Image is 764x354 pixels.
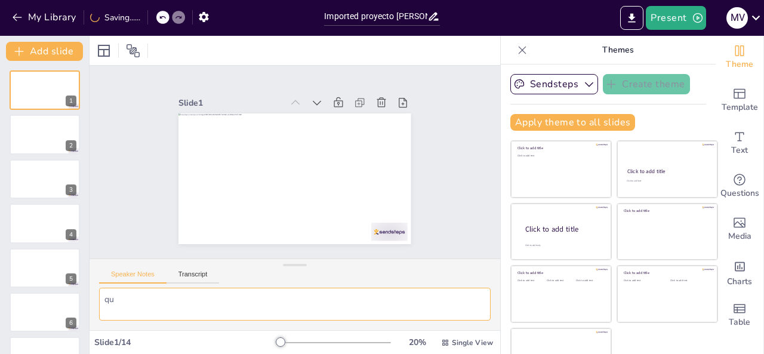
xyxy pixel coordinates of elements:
span: Single View [452,338,493,347]
span: Media [728,230,751,243]
div: 4 [66,229,76,240]
button: Present [646,6,706,30]
div: Click to add title [624,208,709,213]
button: Export to PowerPoint [620,6,643,30]
div: Click to add text [624,279,661,282]
div: Click to add title [517,270,603,275]
div: Click to add title [624,270,709,275]
button: Apply theme to all slides [510,114,635,131]
div: 1 [10,70,80,110]
div: M V [726,7,748,29]
div: 6 [66,318,76,328]
div: Click to add text [627,180,706,183]
button: Add slide [6,42,83,61]
div: Click to add title [525,224,602,234]
span: Template [722,101,758,114]
div: Click to add title [627,168,707,175]
button: Sendsteps [510,74,598,94]
button: Speaker Notes [99,270,167,284]
div: 5 [10,248,80,288]
span: Table [729,316,750,329]
div: Add charts and graphs [716,251,763,294]
div: Slide 1 / 14 [94,337,276,348]
span: Theme [726,58,753,71]
p: Themes [532,36,704,64]
span: Text [731,144,748,157]
div: Add ready made slides [716,79,763,122]
div: Click to add text [576,279,603,282]
div: 1 [66,96,76,106]
input: Insert title [324,8,427,25]
div: Layout [94,41,113,60]
div: Change the overall theme [716,36,763,79]
div: Add a table [716,294,763,337]
span: Charts [727,275,752,288]
div: Slide 1 [185,85,289,107]
button: Transcript [167,270,220,284]
span: Questions [720,187,759,200]
div: Add text boxes [716,122,763,165]
div: 3 [10,159,80,199]
div: Click to add text [517,155,603,158]
div: 2 [10,115,80,154]
div: 20 % [403,337,432,348]
textarea: qui [99,288,491,321]
button: My Library [9,8,81,27]
span: Position [126,44,140,58]
div: 5 [66,273,76,284]
div: 6 [10,293,80,332]
button: Create theme [603,74,690,94]
div: Click to add text [517,279,544,282]
div: Click to add body [525,244,600,247]
div: 2 [66,140,76,151]
div: Click to add title [517,146,603,150]
div: 4 [10,204,80,243]
div: Get real-time input from your audience [716,165,763,208]
button: M V [726,6,748,30]
div: Add images, graphics, shapes or video [716,208,763,251]
div: Saving...... [90,12,140,23]
div: Click to add text [670,279,708,282]
div: Click to add text [547,279,574,282]
div: 3 [66,184,76,195]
